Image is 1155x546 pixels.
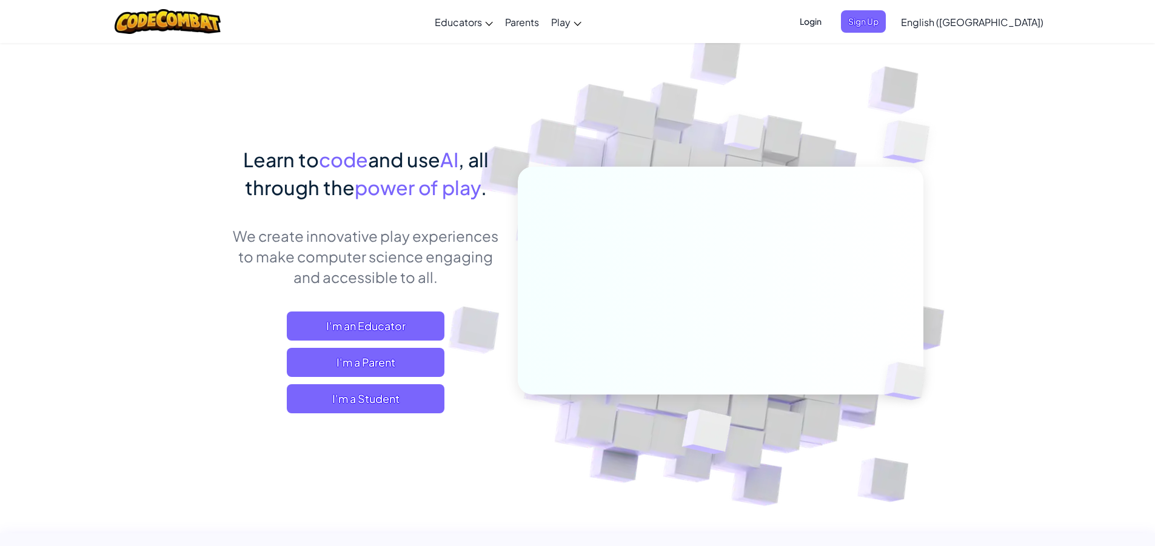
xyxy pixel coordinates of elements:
[545,5,588,38] a: Play
[895,5,1050,38] a: English ([GEOGRAPHIC_DATA])
[481,175,487,199] span: .
[368,147,440,171] span: and use
[901,16,1043,28] span: English ([GEOGRAPHIC_DATA])
[287,311,444,341] a: I'm an Educator
[435,16,482,28] span: Educators
[287,348,444,377] a: I'm a Parent
[499,5,545,38] a: Parents
[863,337,954,425] img: Overlap cubes
[232,225,500,287] p: We create innovative play experiences to make computer science engaging and accessible to all.
[551,16,571,28] span: Play
[243,147,319,171] span: Learn to
[701,90,788,181] img: Overlap cubes
[429,5,499,38] a: Educators
[440,147,458,171] span: AI
[652,384,760,484] img: Overlap cubes
[859,91,963,193] img: Overlap cubes
[319,147,368,171] span: code
[115,9,221,34] img: CodeCombat logo
[792,10,829,33] button: Login
[841,10,886,33] button: Sign Up
[287,384,444,413] button: I'm a Student
[355,175,481,199] span: power of play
